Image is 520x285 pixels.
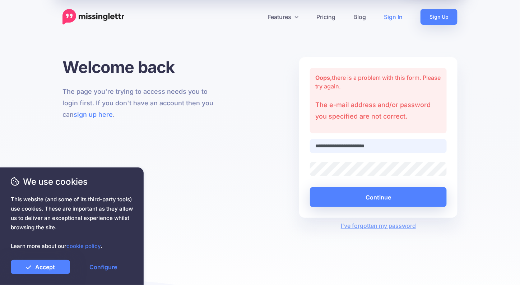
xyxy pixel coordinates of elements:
span: This website (and some of its third-party tools) use cookies. These are important as they allow u... [11,195,133,251]
a: sign up here [74,111,113,118]
h1: Welcome back [62,57,221,77]
span: We use cookies [11,175,133,188]
a: Features [259,9,307,25]
button: Continue [310,187,447,207]
a: Configure [74,260,133,274]
a: I've forgotten my password [341,222,416,229]
strong: Oops, [315,74,332,81]
p: The e-mail address and/or password you specified are not correct. [315,99,441,122]
a: Accept [11,260,70,274]
a: Pricing [307,9,344,25]
a: cookie policy [66,243,101,249]
div: there is a problem with this form. Please try again. [310,68,447,133]
a: Sign In [375,9,412,25]
a: Sign Up [421,9,458,25]
a: Blog [344,9,375,25]
p: The page you're trying to access needs you to login first. If you don't have an account then you ... [62,86,221,120]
